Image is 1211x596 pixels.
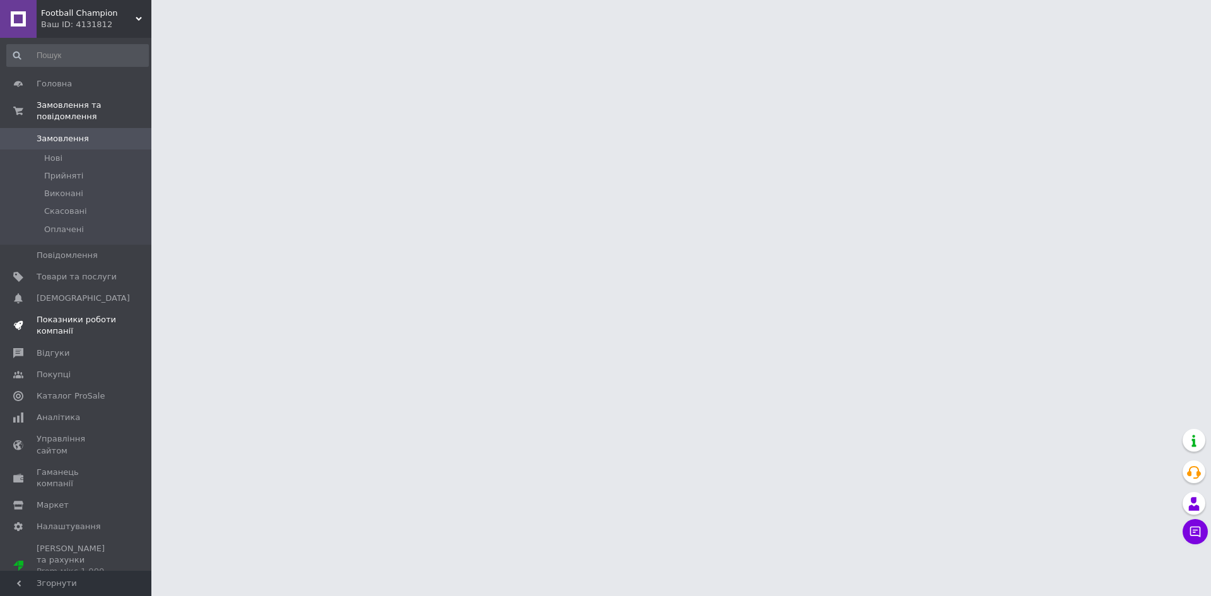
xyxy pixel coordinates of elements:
[37,566,117,588] div: Prom мікс 1 000 (13 місяців)
[37,543,117,589] span: [PERSON_NAME] та рахунки
[37,271,117,283] span: Товари та послуги
[37,412,80,423] span: Аналітика
[37,467,117,489] span: Гаманець компанії
[37,500,69,511] span: Маркет
[41,19,151,30] div: Ваш ID: 4131812
[37,250,98,261] span: Повідомлення
[37,293,130,304] span: [DEMOGRAPHIC_DATA]
[37,521,101,532] span: Налаштування
[37,78,72,90] span: Головна
[44,224,84,235] span: Оплачені
[6,44,149,67] input: Пошук
[44,188,83,199] span: Виконані
[37,348,69,359] span: Відгуки
[44,170,83,182] span: Прийняті
[37,390,105,402] span: Каталог ProSale
[37,100,151,122] span: Замовлення та повідомлення
[37,314,117,337] span: Показники роботи компанії
[44,206,87,217] span: Скасовані
[37,433,117,456] span: Управління сайтом
[37,133,89,144] span: Замовлення
[41,8,136,19] span: Football Champion
[44,153,62,164] span: Нові
[1183,519,1208,544] button: Чат з покупцем
[37,369,71,380] span: Покупці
